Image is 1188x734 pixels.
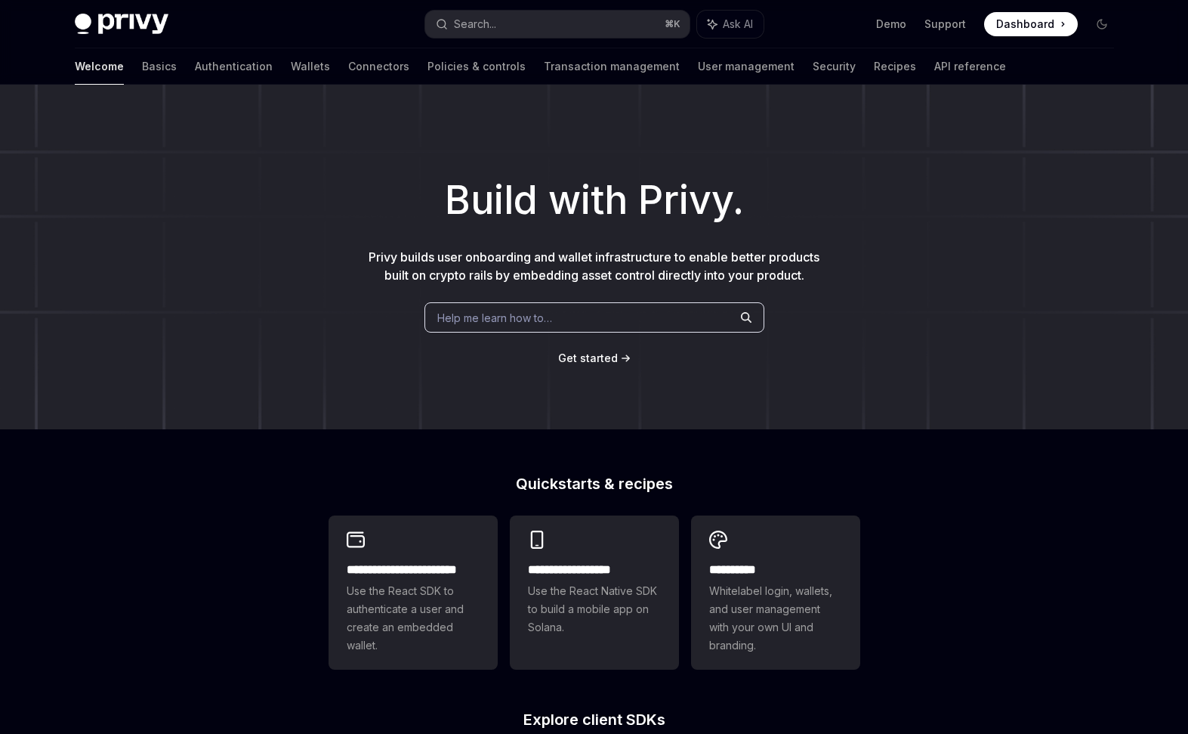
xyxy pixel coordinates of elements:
[874,48,916,85] a: Recipes
[1090,12,1114,36] button: Toggle dark mode
[876,17,906,32] a: Demo
[195,48,273,85] a: Authentication
[454,15,496,33] div: Search...
[996,17,1054,32] span: Dashboard
[528,582,661,636] span: Use the React Native SDK to build a mobile app on Solana.
[510,516,679,670] a: **** **** **** ***Use the React Native SDK to build a mobile app on Solana.
[691,516,860,670] a: **** *****Whitelabel login, wallets, and user management with your own UI and branding.
[329,712,860,727] h2: Explore client SDKs
[437,310,552,326] span: Help me learn how to…
[924,17,966,32] a: Support
[934,48,1006,85] a: API reference
[813,48,856,85] a: Security
[665,18,680,30] span: ⌘ K
[427,48,526,85] a: Policies & controls
[544,48,680,85] a: Transaction management
[984,12,1078,36] a: Dashboard
[142,48,177,85] a: Basics
[369,249,819,283] span: Privy builds user onboarding and wallet infrastructure to enable better products built on crypto ...
[558,352,618,364] span: Get started
[329,476,860,491] h2: Quickstarts & recipes
[425,11,690,38] button: Search...⌘K
[24,171,1164,230] h1: Build with Privy.
[697,11,764,38] button: Ask AI
[75,48,124,85] a: Welcome
[723,17,753,32] span: Ask AI
[348,48,409,85] a: Connectors
[75,14,168,35] img: dark logo
[709,582,842,655] span: Whitelabel login, wallets, and user management with your own UI and branding.
[558,351,618,366] a: Get started
[291,48,330,85] a: Wallets
[347,582,480,655] span: Use the React SDK to authenticate a user and create an embedded wallet.
[698,48,795,85] a: User management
